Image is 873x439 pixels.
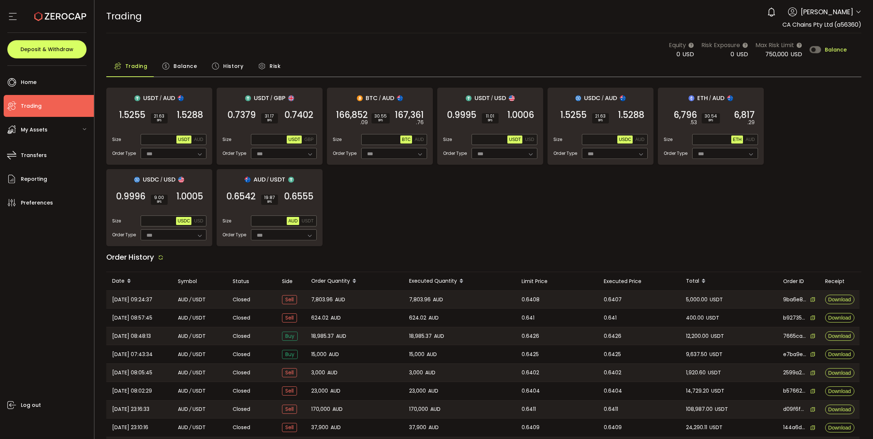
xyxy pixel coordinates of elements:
[304,137,313,142] span: GBP
[112,232,136,238] span: Order Type
[112,332,151,340] span: [DATE] 08:48:13
[178,350,188,359] span: AUD
[819,277,859,286] div: Receipt
[192,135,205,144] button: AUD
[731,50,734,58] span: 0
[189,387,191,395] em: /
[443,150,467,157] span: Order Type
[765,50,788,58] span: 750,000
[664,136,672,143] span: Size
[553,136,562,143] span: Size
[164,175,175,184] span: USD
[106,10,142,23] span: Trading
[336,332,346,340] span: AUD
[409,423,426,432] span: 37,900
[617,135,633,144] button: USDC
[311,350,327,359] span: 15,000
[112,295,152,304] span: [DATE] 09:24:37
[727,95,733,101] img: aud_portfolio.svg
[409,369,423,377] span: 3,000
[222,150,246,157] span: Order Type
[428,423,439,432] span: AUD
[222,232,246,238] span: Order Type
[634,135,646,144] button: AUD
[21,198,53,208] span: Preferences
[222,218,231,224] span: Size
[635,137,644,142] span: AUD
[360,119,368,126] em: .09
[192,350,206,359] span: USDT
[708,369,721,377] span: USDT
[233,387,250,395] span: Closed
[112,387,152,395] span: [DATE] 08:02:29
[409,332,432,340] span: 18,985.37
[112,350,153,359] span: [DATE] 07:43:34
[402,137,411,142] span: BTC
[327,369,338,377] span: AUD
[604,332,621,340] span: 0.6426
[189,314,191,322] em: /
[287,135,302,144] button: USDT
[192,405,206,413] span: USDT
[409,350,424,359] span: 15,000
[311,369,325,377] span: 3,000
[245,177,251,183] img: aud_portfolio.svg
[264,195,275,200] span: 19.87
[744,135,756,144] button: AUD
[253,175,266,184] span: AUD
[21,150,47,161] span: Transfers
[466,95,472,101] img: usdt_portfolio.svg
[192,423,206,432] span: USDT
[270,59,281,73] span: Risk
[311,314,328,322] span: 624.02
[282,368,297,377] span: Sell
[226,193,256,200] span: 0.6542
[282,313,297,322] span: Sell
[233,369,250,377] span: Closed
[413,135,425,144] button: AUD
[430,405,441,413] span: AUD
[336,111,368,119] span: 166,852
[112,150,136,157] span: Order Type
[282,405,297,414] span: Sell
[300,217,315,225] button: USDT
[669,41,686,50] span: Equity
[620,95,626,101] img: aud_portfolio.svg
[284,193,313,200] span: 0.6555
[553,150,577,157] span: Order Type
[686,405,713,413] span: 108,987.00
[783,424,807,431] span: 144a6d39-3ffb-43bc-8a9d-e5a66529c998
[7,40,87,58] button: Deposit & Withdraw
[160,95,162,102] em: /
[143,93,159,103] span: USDT
[331,423,341,432] span: AUD
[21,101,42,111] span: Trading
[686,387,709,395] span: 14,729.20
[189,405,191,413] em: /
[785,360,873,439] div: 聊天小组件
[604,314,617,322] span: 0.641
[154,114,165,118] span: 21.63
[686,314,704,322] span: 400.00
[602,95,604,102] em: /
[777,277,819,286] div: Order ID
[282,332,298,341] span: Buy
[233,351,250,358] span: Closed
[604,423,622,432] span: 0.6409
[604,387,622,395] span: 0.6404
[227,277,276,286] div: Status
[428,387,438,395] span: AUD
[21,77,37,88] span: Home
[21,174,47,184] span: Reporting
[409,387,426,395] span: 23,000
[331,314,341,322] span: AUD
[427,350,437,359] span: AUD
[785,360,873,439] iframe: Chat Widget
[305,275,403,287] div: Order Quantity
[686,423,707,432] span: 24,290.11
[302,218,314,224] span: USDT
[434,332,444,340] span: AUD
[604,405,618,413] span: 0.6411
[245,95,251,101] img: usdt_portfolio.svg
[282,295,297,304] span: Sell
